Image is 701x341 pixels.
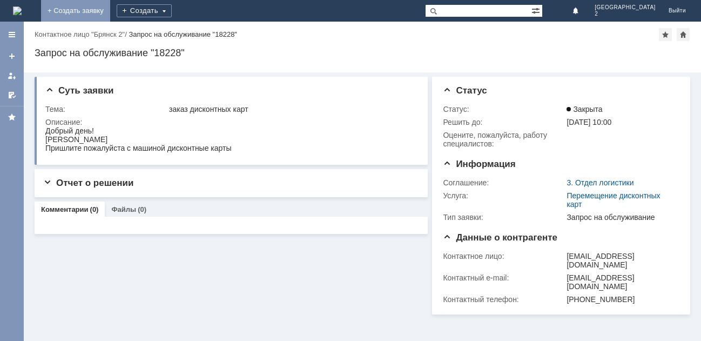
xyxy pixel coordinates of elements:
span: Отчет о решении [43,178,133,188]
div: Соглашение: [443,178,564,187]
div: Тема: [45,105,167,113]
span: Данные о контрагенте [443,232,557,243]
span: [GEOGRAPHIC_DATA] [595,4,656,11]
span: Закрыта [567,105,602,113]
div: Создать [117,4,172,17]
div: Запрос на обслуживание "18228" [35,48,690,58]
span: 2 [595,11,656,17]
img: logo [13,6,22,15]
span: Суть заявки [45,85,113,96]
span: Расширенный поиск [531,5,542,15]
a: Создать заявку [3,48,21,65]
a: 3. Отдел логистики [567,178,633,187]
a: Мои заявки [3,67,21,84]
a: Файлы [111,205,136,213]
div: заказ дисконтных карт [169,105,413,113]
div: [EMAIL_ADDRESS][DOMAIN_NAME] [567,252,675,269]
div: (0) [90,205,99,213]
div: Тип заявки: [443,213,564,222]
div: Контактное лицо: [443,252,564,260]
a: Мои согласования [3,86,21,104]
div: Oцените, пожалуйста, работу специалистов: [443,131,564,148]
div: Добавить в избранное [659,28,672,41]
div: [PHONE_NUMBER] [567,295,675,304]
div: Контактный e-mail: [443,273,564,282]
div: Решить до: [443,118,564,126]
div: Статус: [443,105,564,113]
div: Услуга: [443,191,564,200]
div: [EMAIL_ADDRESS][DOMAIN_NAME] [567,273,675,291]
span: [DATE] 10:00 [567,118,611,126]
div: (0) [138,205,146,213]
span: Статус [443,85,487,96]
span: Информация [443,159,515,169]
a: Перейти на домашнюю страницу [13,6,22,15]
div: Запрос на обслуживание "18228" [129,30,237,38]
a: Комментарии [41,205,89,213]
a: Контактное лицо "Брянск 2" [35,30,125,38]
a: Перемещение дисконтных карт [567,191,660,209]
div: / [35,30,129,38]
div: Описание: [45,118,415,126]
div: Запрос на обслуживание [567,213,675,222]
div: Сделать домашней страницей [677,28,690,41]
div: Контактный телефон: [443,295,564,304]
